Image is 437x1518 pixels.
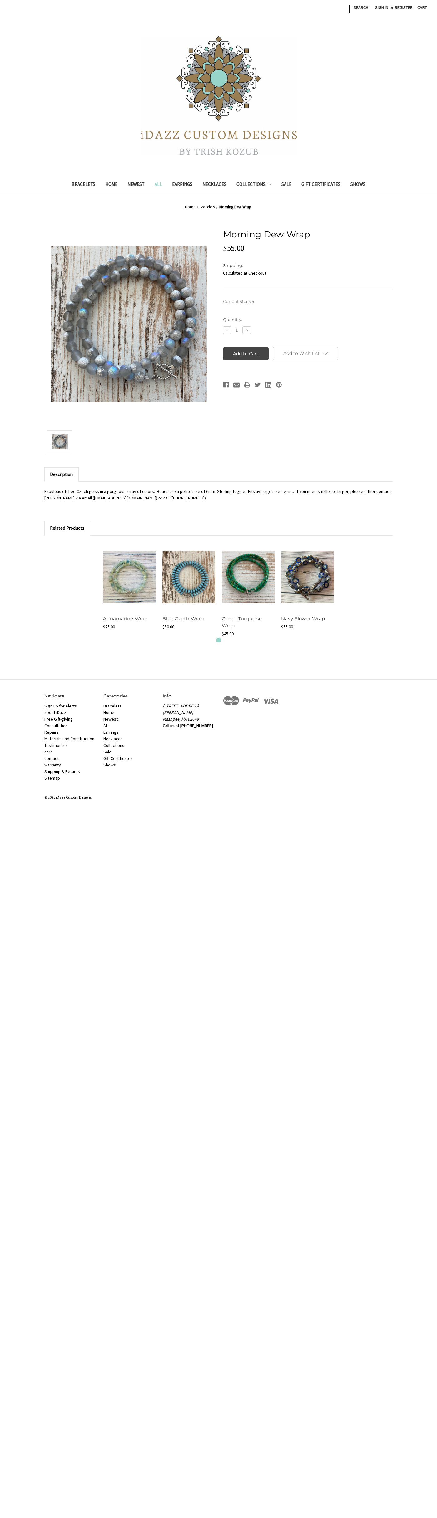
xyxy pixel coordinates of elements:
[52,431,68,452] img: Morning Dew Wrap
[44,736,94,742] a: Materials and Construction
[296,177,345,193] a: Gift Certificates
[222,542,275,612] a: Green Turquoise Wrap
[44,769,80,774] a: Shipping & Returns
[223,347,269,360] input: Add to Cart
[219,204,251,210] a: Morning Dew Wrap
[103,729,119,735] a: Earrings
[162,542,215,612] a: Blue Czech Wrap
[103,616,147,622] a: Aquamarine Wrap
[222,551,275,603] img: Green Turquoise Wrap
[103,742,124,748] a: Collections
[103,716,118,722] a: Newest
[122,177,150,193] a: Newest
[223,228,393,241] h1: Morning Dew Wrap
[44,693,97,699] h5: Navigate
[231,177,276,193] a: Collections
[223,270,393,276] dd: Calculated at Checkout
[281,616,325,622] a: Navy Flower Wrap
[167,177,197,193] a: Earrings
[44,762,61,768] a: warranty
[348,2,350,14] li: |
[222,631,234,637] span: $45.00
[345,177,370,193] a: Shows
[44,703,77,709] a: Sign up for Alerts
[44,775,60,781] a: Sitemap
[44,716,73,728] a: Free Gift-giving Consultation
[281,542,334,612] a: Navy Flower Wrap
[281,624,293,629] span: $55.00
[44,795,393,800] p: © 2025 iDazz Custom Designs
[276,177,296,193] a: Sale
[103,703,122,709] a: Bracelets
[223,317,393,323] label: Quantity:
[100,177,122,193] a: Home
[51,246,207,402] img: Morning Dew Wrap
[185,204,195,210] a: Home
[103,624,115,629] span: $75.00
[417,5,427,10] span: Cart
[103,756,133,761] a: Gift Certificates
[223,243,244,253] span: $55.00
[103,749,112,755] a: Sale
[103,693,156,699] h5: Categories
[281,551,334,603] img: Navy Flower Wrap
[223,299,393,305] label: Current Stock:
[45,468,79,481] a: Description
[222,616,262,629] a: Green Turquoise Wrap
[44,729,59,735] a: Repairs
[44,710,66,715] a: about iDazz
[44,756,59,761] a: contact
[103,710,114,715] a: Home
[216,638,221,642] button: 1 of 1
[162,616,204,622] a: Blue Czech Wrap
[44,749,53,755] a: care
[103,542,156,612] a: Aquamarine Wrap
[283,350,320,356] span: Add to Wish List
[163,693,216,699] h5: Info
[162,624,174,629] span: $50.00
[197,177,231,193] a: Necklaces
[163,723,213,728] strong: Call us at [PHONE_NUMBER]
[103,551,156,603] img: Aquamarine Wrap
[103,736,123,742] a: Necklaces
[150,177,167,193] a: All
[67,177,100,193] a: Bracelets
[44,204,393,210] nav: Breadcrumb
[103,723,108,728] a: All
[45,521,90,535] a: Related Products
[141,36,297,155] img: iDazz Custom Designs
[44,488,393,501] p: Fabulous etched Czech glass in a gorgeous array of colors. Beads are a petite size of 6mm. Sterli...
[389,4,394,11] span: or
[273,347,338,360] a: Add to Wish List
[44,742,68,748] a: Testimonials
[162,551,215,603] img: Blue Czech Wrap
[163,703,216,722] address: [STREET_ADDRESS][PERSON_NAME] Mashpee, MA 02649
[223,263,391,269] dt: Shipping:
[103,762,116,768] a: Shows
[200,204,215,210] a: Bracelets
[252,299,254,304] span: 5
